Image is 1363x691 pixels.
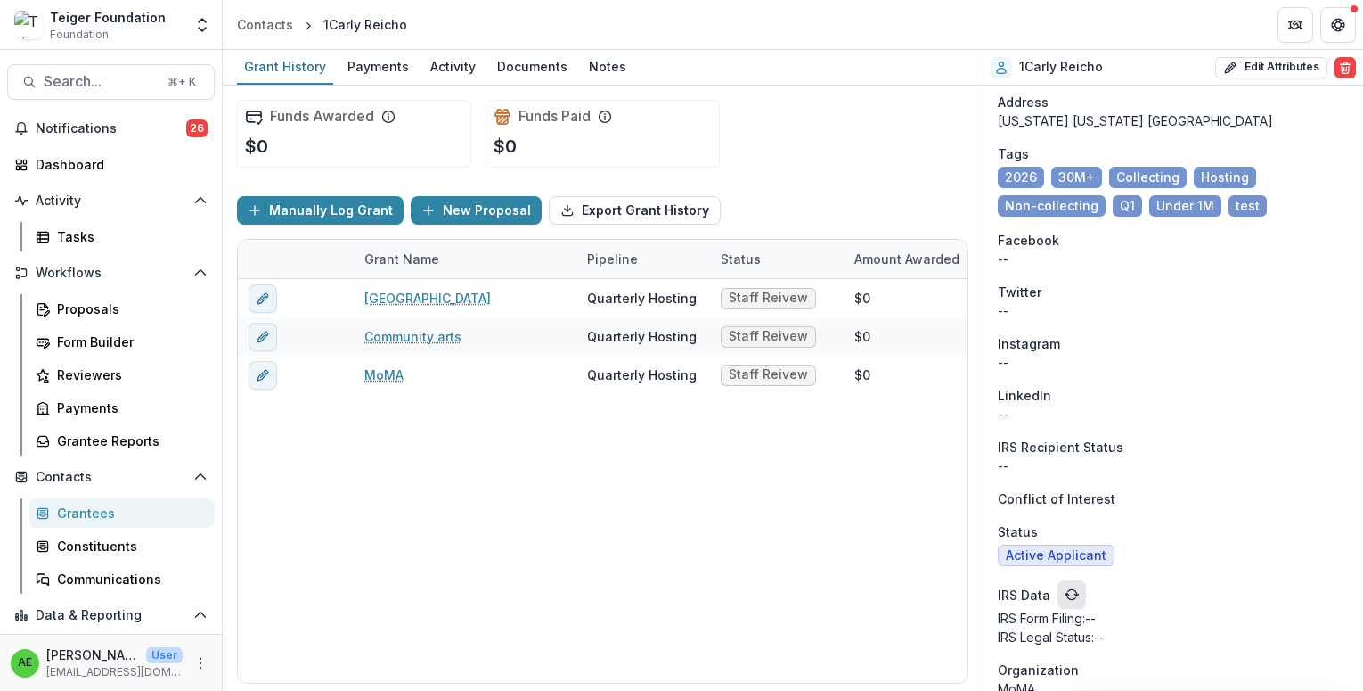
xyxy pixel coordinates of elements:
[729,291,808,306] span: Staff Reivew
[230,12,300,37] a: Contacts
[57,399,200,417] div: Payments
[29,564,215,594] a: Communications
[44,73,157,90] span: Search...
[190,7,215,43] button: Open entity switcher
[354,240,576,278] div: Grant Name
[518,108,591,125] h2: Funds Paid
[7,601,215,629] button: Open Data & Reporting
[576,240,710,278] div: Pipeline
[36,608,186,623] span: Data & Reporting
[190,653,211,674] button: More
[998,283,1041,301] span: Twitter
[270,108,374,125] h2: Funds Awarded
[36,266,186,281] span: Workflows
[998,661,1079,679] span: Organization
[710,240,844,278] div: Status
[7,259,215,287] button: Open Workflows
[323,15,407,34] div: 1Carly Reicho
[998,628,1349,646] p: IRS Legal Status: --
[710,250,771,268] div: Status
[29,222,215,251] a: Tasks
[245,133,268,160] p: $0
[998,522,1038,541] span: Status
[844,240,977,278] div: Amount Awarded
[7,150,215,179] a: Dashboard
[998,231,1059,250] span: Facebook
[998,438,1123,457] span: IRS Recipient Status
[1058,170,1095,185] span: 30M+
[729,367,808,383] span: Staff Reivew
[237,196,404,225] button: Manually Log Grant
[50,27,109,43] span: Foundation
[998,489,1115,508] span: Conflict of Interest
[423,50,483,85] a: Activity
[998,405,1349,424] div: --
[582,50,633,85] a: Notes
[587,327,697,346] div: Quarterly Hosting
[29,327,215,357] a: Form Builder
[230,12,414,37] nav: breadcrumb
[36,155,200,174] div: Dashboard
[582,53,633,79] div: Notes
[1116,170,1179,185] span: Collecting
[998,334,1060,353] span: Instagram
[1236,199,1260,214] span: test
[1006,548,1106,563] span: Active Applicant
[494,133,517,160] p: $0
[57,366,200,384] div: Reviewers
[29,498,215,528] a: Grantees
[1019,60,1103,75] h2: 1Carly Reicho
[57,432,200,450] div: Grantee Reports
[854,289,870,308] div: $0
[146,647,183,663] p: User
[998,609,1349,628] p: IRS Form Filing: --
[587,366,697,384] div: Quarterly Hosting
[998,353,1349,372] div: --
[998,144,1029,163] span: Tags
[411,196,542,225] button: New Proposal
[57,504,200,522] div: Grantees
[729,329,808,344] span: Staff Reivew
[490,53,575,79] div: Documents
[1201,170,1249,185] span: Hosting
[490,50,575,85] a: Documents
[36,121,186,136] span: Notifications
[1215,57,1327,78] button: Edit Attributes
[998,93,1049,111] span: Address
[998,457,1349,475] div: --
[340,50,416,85] a: Payments
[50,8,166,27] div: Teiger Foundation
[354,250,450,268] div: Grant Name
[237,53,333,79] div: Grant History
[364,289,491,308] a: [GEOGRAPHIC_DATA]
[998,250,1349,268] div: --
[854,366,870,384] div: $0
[46,664,183,680] p: [EMAIL_ADDRESS][DOMAIN_NAME]
[844,250,970,268] div: Amount Awarded
[998,586,1050,605] p: IRS Data
[164,72,200,92] div: ⌘ + K
[549,196,721,225] button: Export Grant History
[7,64,215,100] button: Search...
[57,570,200,588] div: Communications
[57,537,200,555] div: Constituents
[998,386,1051,405] span: LinkedIn
[854,327,870,346] div: $0
[1277,7,1313,43] button: Partners
[423,53,483,79] div: Activity
[57,333,200,351] div: Form Builder
[46,646,139,664] p: [PERSON_NAME]
[29,393,215,423] a: Payments
[186,119,208,137] span: 26
[29,531,215,561] a: Constituents
[57,227,200,246] div: Tasks
[237,50,333,85] a: Grant History
[1005,199,1098,214] span: Non-collecting
[7,114,215,143] button: Notifications26
[237,15,293,34] div: Contacts
[998,301,1349,320] div: --
[36,193,186,209] span: Activity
